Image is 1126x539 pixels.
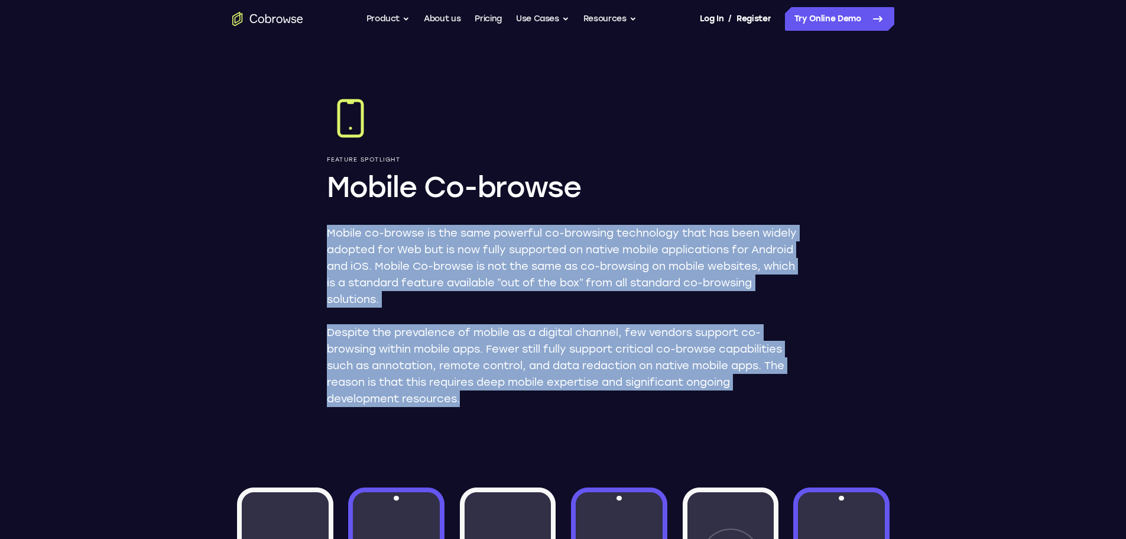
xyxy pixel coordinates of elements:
button: Resources [583,7,637,31]
button: Use Cases [516,7,569,31]
p: Despite the prevalence of mobile as a digital channel, few vendors support co-browsing within mob... [327,324,800,407]
img: Mobile Co-browse [327,95,374,142]
a: About us [424,7,460,31]
button: Product [366,7,410,31]
p: Feature Spotlight [327,156,800,163]
p: Mobile co-browse is the same powerful co-browsing technology that has been widely adopted for Web... [327,225,800,308]
a: Go to the home page [232,12,303,26]
span: / [728,12,732,26]
a: Register [736,7,771,31]
a: Pricing [475,7,502,31]
a: Try Online Demo [785,7,894,31]
a: Log In [700,7,723,31]
h1: Mobile Co-browse [327,168,800,206]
